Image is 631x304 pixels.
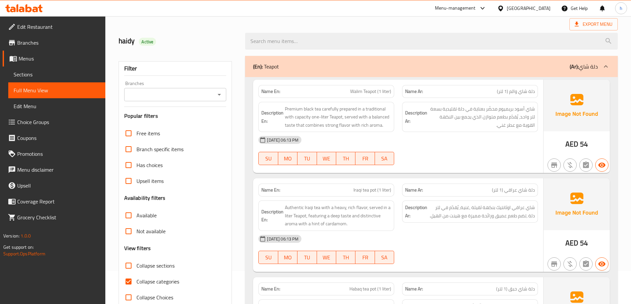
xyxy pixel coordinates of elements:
strong: Description Ar: [405,203,427,220]
span: Branches [17,39,100,47]
span: Menu disclaimer [17,166,100,174]
button: SA [375,251,394,264]
span: دلة شاي والم (1 لتر) [497,88,535,95]
span: 54 [580,237,588,249]
a: Coverage Report [3,194,105,209]
button: Open [215,90,224,99]
span: Menus [19,55,100,63]
a: Sections [8,66,105,82]
span: Collapse sections [136,262,175,270]
button: Not branch specific item [548,158,561,172]
span: Premium black tea carefully prepared in a traditional with capacity one-liter Teapot, served with... [285,105,391,129]
a: Upsell [3,178,105,194]
span: MO [281,253,295,262]
span: FR [358,154,372,163]
button: Available [595,158,608,172]
span: TH [339,253,353,262]
span: [DATE] 06:13 PM [264,137,301,143]
span: h [620,5,622,12]
span: Available [136,211,157,219]
span: Free items [136,129,160,137]
span: Coupons [17,134,100,142]
div: [GEOGRAPHIC_DATA] [507,5,551,12]
span: Grocery Checklist [17,213,100,221]
span: AED [565,138,578,151]
a: Promotions [3,146,105,162]
span: دلة شاي عراقي (1 لتر) [492,187,535,194]
strong: Description En: [261,208,284,224]
strong: Name En: [261,88,280,95]
button: SU [258,251,278,264]
strong: Name En: [261,285,280,292]
a: Choice Groups [3,114,105,130]
a: Menu disclaimer [3,162,105,178]
h3: View filters [124,244,151,252]
span: [DATE] 06:13 PM [264,236,301,242]
button: TU [297,152,317,165]
button: Not has choices [579,257,593,271]
button: TU [297,251,317,264]
a: Full Menu View [8,82,105,98]
h3: Availability filters [124,194,166,202]
span: Active [139,39,156,45]
span: Collapse Choices [136,293,173,301]
p: Teapot [253,63,279,70]
span: Version: [3,232,20,240]
p: دلة شاي [570,63,598,70]
span: TU [300,154,314,163]
button: MO [278,251,297,264]
div: (En): Teapot(Ar):دلة شاي [245,56,618,77]
span: Upsell items [136,177,164,185]
img: Ae5nvW7+0k+MAAAAAElFTkSuQmCC [544,80,610,131]
button: FR [355,152,375,165]
span: Get support on: [3,243,34,251]
button: Purchased item [563,158,577,172]
button: Available [595,257,608,271]
button: WE [317,251,336,264]
span: دلة شاي حبق (1 لتر) [496,285,535,292]
span: SA [378,154,392,163]
a: Grocery Checklist [3,209,105,225]
span: WE [320,154,334,163]
strong: Description Ar: [405,109,427,125]
a: Coupons [3,130,105,146]
span: Promotions [17,150,100,158]
h3: Popular filters [124,112,227,120]
span: Has choices [136,161,163,169]
span: 1.0.0 [21,232,31,240]
span: Edit Restaurant [17,23,100,31]
span: MO [281,154,295,163]
span: Full Menu View [14,86,100,94]
span: Coverage Report [17,197,100,205]
span: Walim Teapot (1 liter) [350,88,391,95]
span: TU [300,253,314,262]
span: Export Menu [575,20,612,28]
span: Branch specific items [136,145,184,153]
button: SU [258,152,278,165]
strong: Description En: [261,109,284,125]
div: Menu-management [435,4,476,12]
span: WE [320,253,334,262]
span: Not available [136,227,166,235]
span: SU [261,154,275,163]
a: Edit Menu [8,98,105,114]
strong: Name Ar: [405,88,423,95]
span: Habaq tea pot (1 liter) [349,285,391,292]
button: TH [336,152,355,165]
button: Not has choices [579,158,593,172]
button: TH [336,251,355,264]
b: (Ar): [570,62,579,71]
input: search [245,33,618,50]
strong: Name Ar: [405,285,423,292]
span: Collapse categories [136,278,179,285]
span: Iraqi tea pot (1 liter) [353,187,391,194]
span: شاي أسود بريميوم محضّر بعناية في دلة تقليدية بسعة لتر واحد، يُقدّم بطعم متوازن الذي يجمع بين النك... [429,105,535,129]
span: Upsell [17,182,100,190]
div: Active [139,38,156,46]
a: Menus [3,51,105,66]
strong: Name Ar: [405,187,423,194]
button: MO [278,152,297,165]
div: Filter [124,62,227,76]
span: 54 [580,138,588,151]
span: Sections [14,70,100,78]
